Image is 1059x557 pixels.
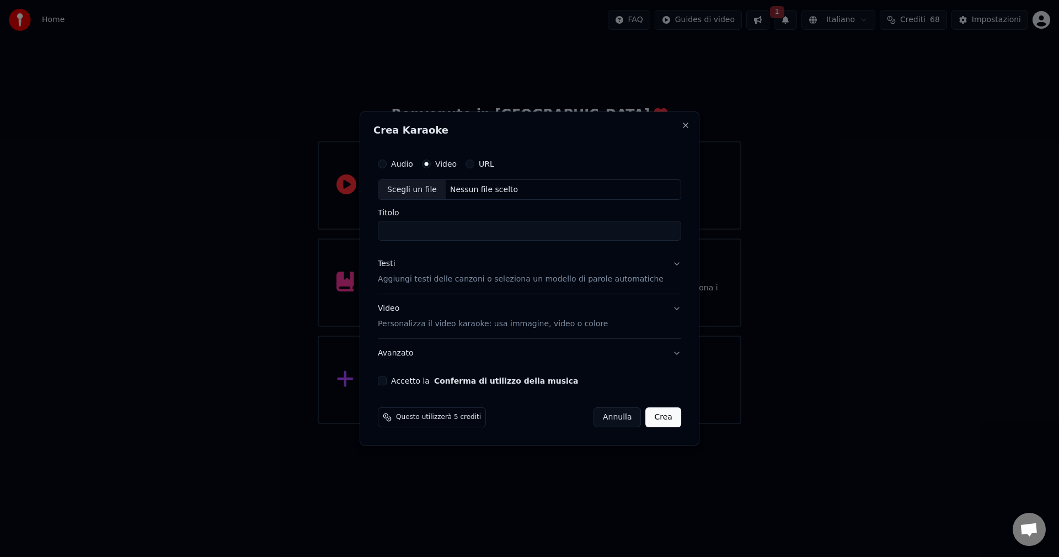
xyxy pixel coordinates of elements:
button: Annulla [593,407,641,427]
label: Titolo [378,209,681,217]
label: Audio [391,160,413,168]
div: Video [378,304,608,330]
button: Accetto la [434,377,579,385]
button: Avanzato [378,339,681,368]
p: Personalizza il video karaoke: usa immagine, video o colore [378,319,608,330]
button: VideoPersonalizza il video karaoke: usa immagine, video o colore [378,295,681,339]
div: Nessun file scelto [446,184,522,195]
label: Accetto la [391,377,578,385]
button: TestiAggiungi testi delle canzoni o seleziona un modello di parole automatiche [378,250,681,294]
p: Aggiungi testi delle canzoni o seleziona un modello di parole automatiche [378,274,664,285]
label: Video [435,160,457,168]
div: Testi [378,259,395,270]
label: URL [479,160,494,168]
h2: Crea Karaoke [373,125,686,135]
span: Questo utilizzerà 5 crediti [396,413,481,422]
button: Crea [646,407,681,427]
div: Scegli un file [378,180,446,200]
